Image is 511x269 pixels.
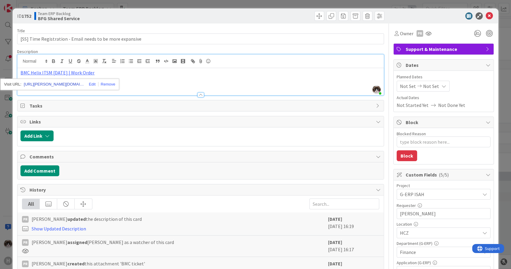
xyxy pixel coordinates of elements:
[400,229,480,236] span: HCZ
[22,239,29,246] div: PR
[397,261,491,265] div: Application (G-ERP)
[22,216,29,223] div: PR
[38,11,80,16] span: Team ERP Backlog
[397,203,416,208] label: Requester
[17,33,384,44] input: type card name here...
[397,74,491,80] span: Planned Dates
[32,226,86,232] a: Show Updated Description
[29,102,373,109] span: Tasks
[397,241,491,246] div: Department (G-ERP)
[328,239,379,254] div: [DATE] 16:17
[328,216,342,222] b: [DATE]
[328,215,379,232] div: [DATE] 16:19
[67,216,86,222] b: updated
[20,70,94,76] a: BMC Helix ITSM [DATE] | Work Order
[397,150,417,161] button: Block
[32,215,141,223] span: [PERSON_NAME] the description of this card
[328,261,342,267] b: [DATE]
[38,16,80,21] b: BFG Shared Service
[406,119,483,126] span: Block
[17,28,25,33] label: Title
[400,30,413,37] span: Owner
[67,261,85,267] b: created
[20,130,54,141] button: Add Link
[22,199,40,209] div: All
[397,102,429,109] span: Not Started Yet
[400,83,416,90] span: Not Set
[397,183,491,188] div: Project
[24,80,84,88] a: [URL][PERSON_NAME][DOMAIN_NAME]
[406,171,483,178] span: Custom Fields
[17,12,31,20] span: ID
[22,261,29,267] div: PR
[400,190,477,199] span: G-ERP ISAH
[32,260,145,267] span: [PERSON_NAME] this attachment 'BMC ticket'
[32,239,174,246] span: [PERSON_NAME] [PERSON_NAME] as a watcher of this card
[29,118,373,125] span: Links
[372,86,381,94] img: cF1764xS6KQF0UDQ8Ib5fgQIGsMebhp9.jfif
[417,30,423,37] div: PR
[423,83,439,90] span: Not Set
[13,1,27,8] span: Support
[309,199,379,209] input: Search...
[406,61,483,69] span: Dates
[397,222,491,226] div: Location
[397,131,426,136] label: Blocked Reason
[29,186,373,193] span: History
[22,13,31,19] b: 1752
[406,45,483,53] span: Support & Maintenance
[439,172,449,178] span: ( 5/5 )
[20,165,59,176] button: Add Comment
[17,49,38,54] span: Description
[400,249,480,256] span: Finance
[67,239,87,245] b: assigned
[328,239,342,245] b: [DATE]
[397,95,491,101] span: Actual Dates
[438,102,465,109] span: Not Done Yet
[29,153,373,160] span: Comments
